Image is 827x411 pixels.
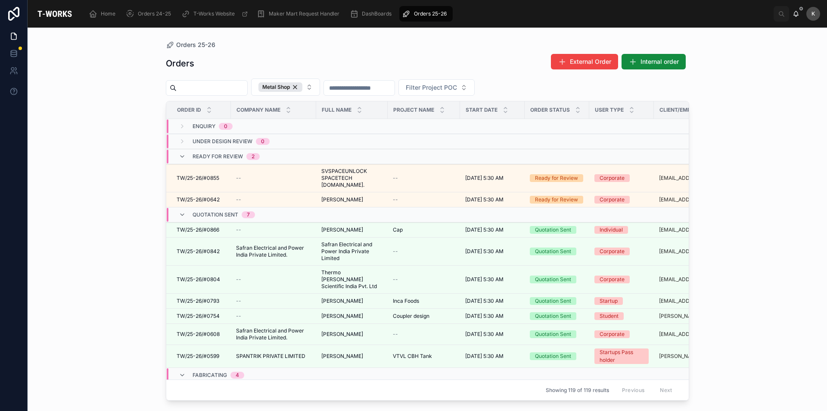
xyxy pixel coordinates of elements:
a: TW/25-26/#0855 [177,175,226,182]
a: -- [393,331,455,338]
div: Quotation Sent [535,297,571,305]
a: Thermo [PERSON_NAME] Scientific India Pvt. Ltd [321,269,382,290]
a: Corporate [594,330,649,338]
a: VTVL CBH Tank [393,353,455,360]
span: Filter Project POC [406,83,457,92]
a: TW/25-26/#0642 [177,196,226,203]
span: Showing 119 of 119 results [546,387,609,394]
a: [EMAIL_ADDRESS][DOMAIN_NAME] [659,226,736,233]
span: Enquiry [193,123,215,130]
a: [PERSON_NAME] [321,196,382,203]
div: Metal Shop [258,82,302,92]
a: TW/25-26/#0842 [177,248,226,255]
span: [PERSON_NAME] [321,313,363,320]
span: -- [236,175,241,182]
span: K [811,10,815,17]
span: TW/25-26/#0599 [177,353,219,360]
a: [PERSON_NAME][EMAIL_ADDRESS][DOMAIN_NAME] [659,353,736,360]
a: -- [236,196,311,203]
span: SPANTRIK PRIVATE LIMITED [236,353,305,360]
button: Unselect METAL_SHOP [258,82,302,92]
a: Quotation Sent [530,226,584,234]
a: -- [393,175,455,182]
span: [DATE] 5:30 AM [465,175,504,182]
span: [DATE] 5:30 AM [465,248,504,255]
div: Ready for Review [535,196,578,204]
span: Home [101,10,115,17]
span: VTVL CBH Tank [393,353,432,360]
a: Corporate [594,248,649,255]
span: Cap [393,226,403,233]
a: [DATE] 5:30 AM [465,226,519,233]
span: TW/25-26/#0754 [177,313,220,320]
a: [EMAIL_ADDRESS][DOMAIN_NAME] [659,196,736,203]
div: Corporate [600,276,625,283]
span: -- [393,175,398,182]
div: Individual [600,226,623,234]
span: -- [393,331,398,338]
a: Home [86,6,121,22]
a: [PERSON_NAME][EMAIL_ADDRESS][PERSON_NAME][DOMAIN_NAME] [659,313,736,320]
span: Company Name [236,107,280,113]
div: Quotation Sent [535,248,571,255]
span: [PERSON_NAME] [321,298,363,304]
a: Quotation Sent [530,352,584,360]
a: -- [236,276,311,283]
a: [EMAIL_ADDRESS][PERSON_NAME][DOMAIN_NAME] [659,248,736,255]
span: User Type [595,107,624,113]
div: Ready for Review [535,174,578,182]
span: Ready for Review [193,153,243,160]
span: Under Design Review [193,138,252,145]
a: [DATE] 5:30 AM [465,353,519,360]
button: Internal order [622,54,686,69]
a: [DATE] 5:30 AM [465,331,519,338]
a: Maker Mart Request Handler [254,6,345,22]
a: Quotation Sent [530,276,584,283]
span: Client/Employee Email [659,107,724,113]
span: TW/25-26/#0793 [177,298,219,304]
a: Ready for Review [530,174,584,182]
a: [PERSON_NAME] [321,298,382,304]
button: External Order [551,54,618,69]
button: Select Button [398,79,475,96]
span: Inca Foods [393,298,419,304]
span: Order ID [177,107,201,113]
a: Startups Pass holder [594,348,649,364]
a: -- [236,175,311,182]
h1: Orders [166,57,194,69]
a: Safran Electrical and Power India Private Limited. [236,245,311,258]
span: Fabricating [193,372,227,379]
span: Orders 25-26 [176,41,215,49]
span: [DATE] 5:30 AM [465,353,504,360]
span: SVSPACEUNLOCK SPACETECH [DOMAIN_NAME]. [321,168,382,188]
div: Corporate [600,330,625,338]
a: Startup [594,297,649,305]
span: T-Works Website [193,10,235,17]
span: TW/25-26/#0804 [177,276,220,283]
a: TW/25-26/#0754 [177,313,226,320]
a: TW/25-26/#0793 [177,298,226,304]
a: TW/25-26/#0804 [177,276,226,283]
a: [DATE] 5:30 AM [465,248,519,255]
img: App logo [34,7,75,21]
span: External Order [570,57,611,66]
div: 0 [224,123,227,130]
span: Start Date [466,107,497,113]
a: [EMAIL_ADDRESS][PERSON_NAME][DOMAIN_NAME] [659,331,736,338]
span: Full Name [322,107,351,113]
a: [DATE] 5:30 AM [465,313,519,320]
button: Select Button [251,78,320,96]
a: [EMAIL_ADDRESS][DOMAIN_NAME] [659,175,736,182]
a: Inca Foods [393,298,455,304]
div: Quotation Sent [535,226,571,234]
div: Student [600,312,619,320]
span: -- [236,298,241,304]
div: Corporate [600,248,625,255]
a: Orders 24-25 [123,6,177,22]
span: Orders 25-26 [414,10,447,17]
div: 7 [247,211,250,218]
a: [PERSON_NAME] [321,313,382,320]
a: [DATE] 5:30 AM [465,196,519,203]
